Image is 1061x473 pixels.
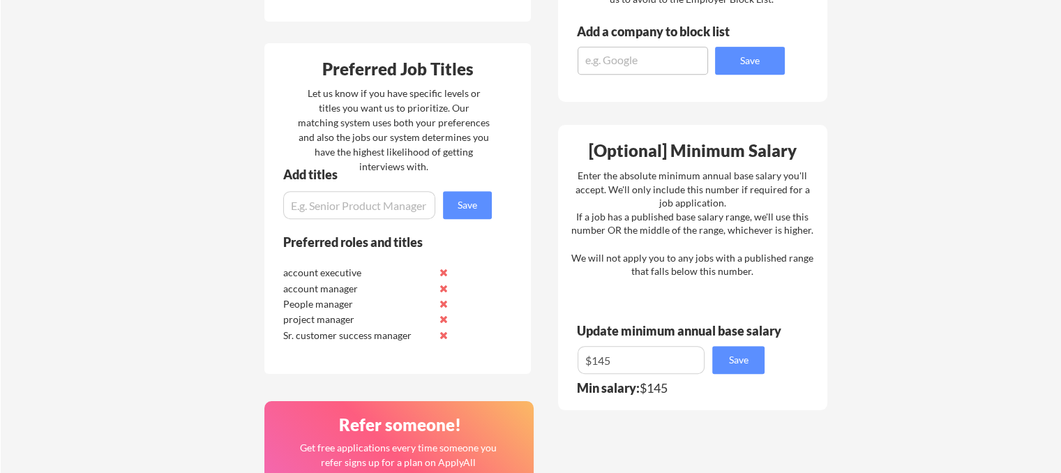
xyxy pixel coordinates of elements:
div: Refer someone! [270,416,529,433]
div: People manager [283,297,430,311]
button: Save [712,346,765,374]
div: Enter the absolute minimum annual base salary you'll accept. We'll only include this number if re... [571,169,813,278]
div: Preferred Job Titles [268,61,527,77]
strong: Min salary: [577,380,640,396]
div: Update minimum annual base salary [577,324,786,337]
div: Add a company to block list [577,25,751,38]
div: Preferred roles and titles [283,236,473,248]
button: Save [715,47,785,75]
div: Get free applications every time someone you refer signs up for a plan on ApplyAll [299,440,497,470]
div: Let us know if you have specific levels or titles you want us to prioritize. Our matching system ... [298,86,490,174]
div: $145 [577,382,774,394]
div: project manager [283,313,430,326]
div: account manager [283,282,430,296]
div: Add titles [283,168,480,181]
button: Save [443,191,492,219]
div: Sr. customer success manager [283,329,430,343]
input: E.g. $100,000 [578,346,705,374]
input: E.g. Senior Product Manager [283,191,435,219]
div: [Optional] Minimum Salary [563,142,822,159]
div: account executive [283,266,430,280]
